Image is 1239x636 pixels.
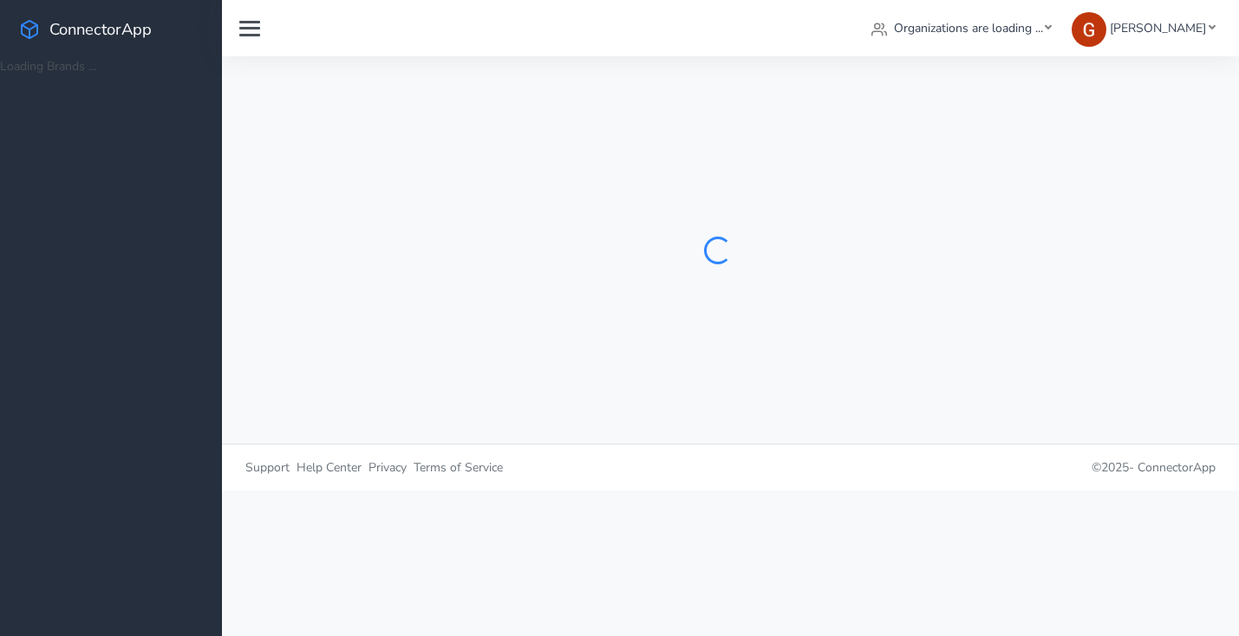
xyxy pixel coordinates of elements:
span: Terms of Service [414,459,503,476]
p: © 2025 - [744,458,1216,477]
span: Support [245,459,290,476]
span: ConnectorApp [49,18,152,40]
a: Organizations are loading ... [864,12,1059,44]
span: [PERSON_NAME] [1110,20,1206,36]
a: [PERSON_NAME] [1065,12,1222,44]
img: Greg Clemmons [1072,12,1106,47]
span: Help Center [297,459,362,476]
span: ConnectorApp [1138,459,1216,476]
span: Organizations are loading ... [894,20,1043,36]
span: Privacy [368,459,407,476]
